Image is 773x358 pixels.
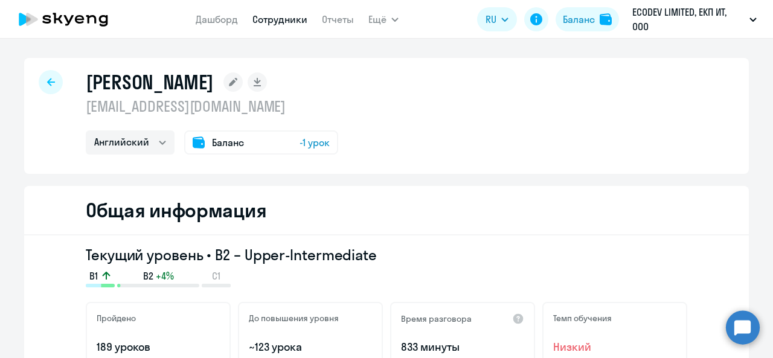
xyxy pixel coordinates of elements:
[212,135,244,150] span: Баланс
[322,13,354,25] a: Отчеты
[553,313,612,324] h5: Темп обучения
[156,269,174,283] span: +4%
[368,12,386,27] span: Ещё
[212,269,220,283] span: C1
[143,269,153,283] span: B2
[556,7,619,31] button: Балансbalance
[89,269,98,283] span: B1
[249,339,372,355] p: ~123 урока
[553,339,676,355] span: Низкий
[97,339,220,355] p: 189 уроков
[249,313,339,324] h5: До повышения уровня
[563,12,595,27] div: Баланс
[86,97,338,116] p: [EMAIL_ADDRESS][DOMAIN_NAME]
[300,135,330,150] span: -1 урок
[401,313,472,324] h5: Время разговора
[86,245,687,264] h3: Текущий уровень • B2 – Upper-Intermediate
[600,13,612,25] img: balance
[477,7,517,31] button: RU
[86,70,214,94] h1: [PERSON_NAME]
[626,5,763,34] button: ECODEV LIMITED, ЕКП ИТ, ООО
[486,12,496,27] span: RU
[86,198,266,222] h2: Общая информация
[401,339,524,355] p: 833 минуты
[252,13,307,25] a: Сотрудники
[632,5,745,34] p: ECODEV LIMITED, ЕКП ИТ, ООО
[368,7,399,31] button: Ещё
[97,313,136,324] h5: Пройдено
[196,13,238,25] a: Дашборд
